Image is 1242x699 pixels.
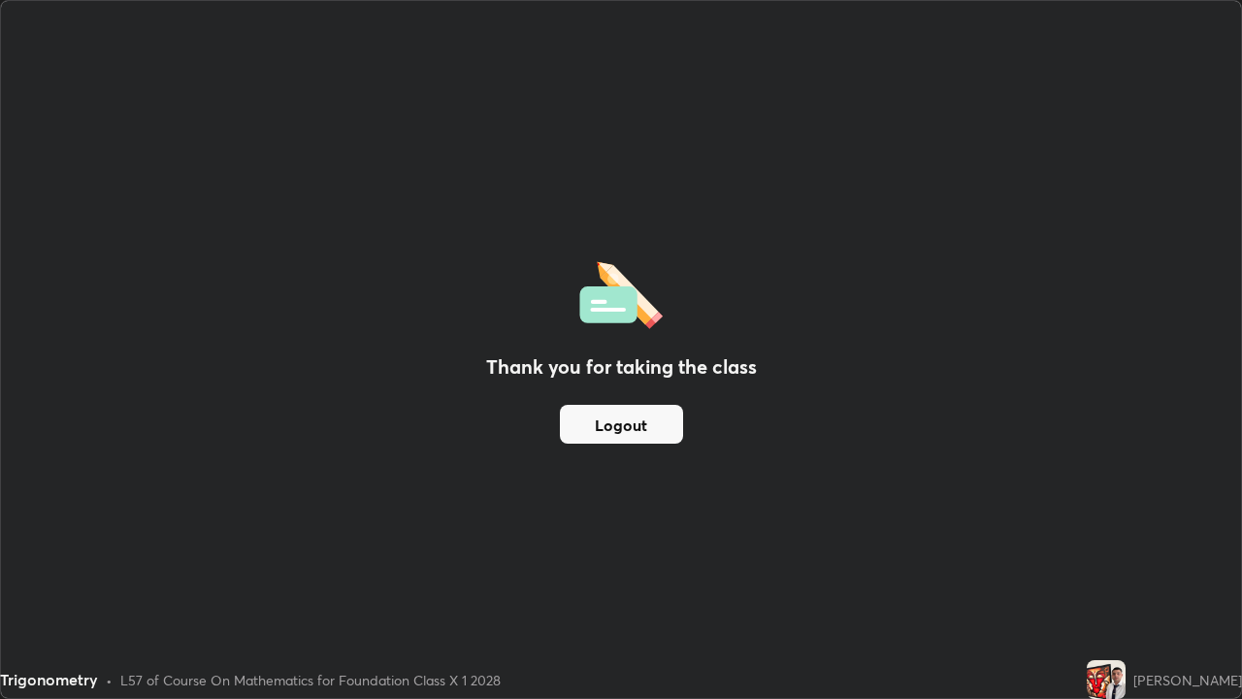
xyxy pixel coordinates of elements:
div: L57 of Course On Mathematics for Foundation Class X 1 2028 [120,670,501,690]
img: cc9ebfea3f184d89b2d8a8ac9c918a72.jpg [1087,660,1126,699]
div: • [106,670,113,690]
h2: Thank you for taking the class [486,352,757,382]
button: Logout [560,405,683,444]
img: offlineFeedback.1438e8b3.svg [579,255,663,329]
div: [PERSON_NAME] [1133,670,1242,690]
